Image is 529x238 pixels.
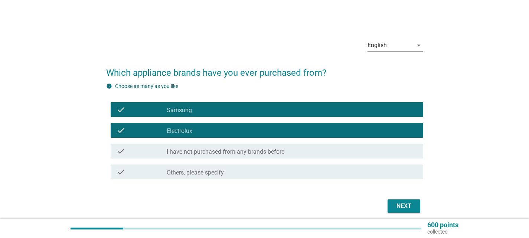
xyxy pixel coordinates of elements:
label: Samsung [167,107,192,114]
div: English [368,42,387,49]
h2: Which appliance brands have you ever purchased from? [106,59,423,79]
div: Next [394,202,414,211]
p: 600 points [427,222,458,228]
label: Choose as many as you like [115,83,178,89]
i: arrow_drop_down [414,41,423,50]
button: Next [388,199,420,213]
i: check [117,147,125,156]
i: check [117,105,125,114]
label: Others, please specify [167,169,224,176]
p: collected [427,228,458,235]
label: Electrolux [167,127,192,135]
i: check [117,126,125,135]
label: I have not purchased from any brands before [167,148,284,156]
i: info [106,83,112,89]
i: check [117,167,125,176]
